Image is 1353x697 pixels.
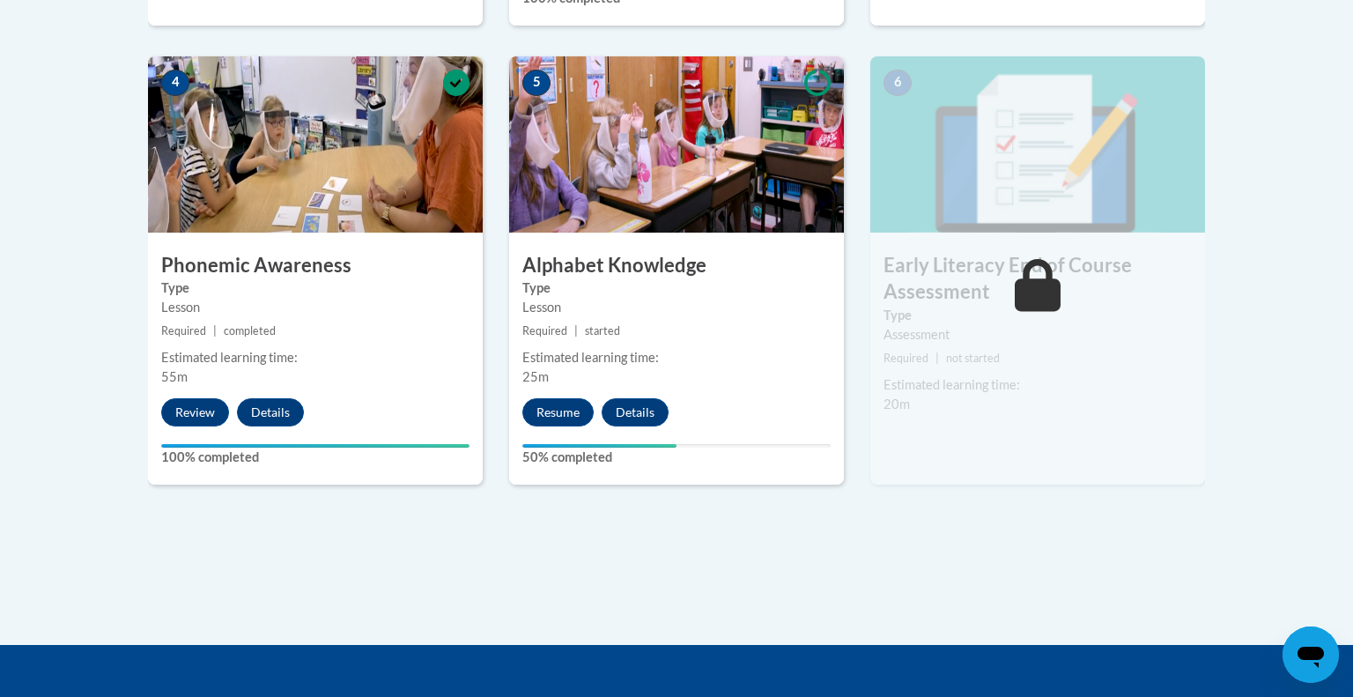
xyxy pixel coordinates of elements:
[522,444,676,448] div: Your progress
[148,56,483,233] img: Course Image
[946,352,1000,365] span: not started
[161,448,469,467] label: 100% completed
[522,348,831,367] div: Estimated learning time:
[148,252,483,279] h3: Phonemic Awareness
[870,252,1205,307] h3: Early Literacy End of Course Assessment
[509,252,844,279] h3: Alphabet Knowledge
[224,324,276,337] span: completed
[522,278,831,298] label: Type
[161,348,469,367] div: Estimated learning time:
[522,398,594,426] button: Resume
[602,398,669,426] button: Details
[585,324,620,337] span: started
[161,70,189,96] span: 4
[870,56,1205,233] img: Course Image
[884,306,1192,325] label: Type
[884,352,928,365] span: Required
[884,375,1192,395] div: Estimated learning time:
[522,324,567,337] span: Required
[509,56,844,233] img: Course Image
[161,398,229,426] button: Review
[161,324,206,337] span: Required
[522,369,549,384] span: 25m
[522,70,551,96] span: 5
[522,448,831,467] label: 50% completed
[237,398,304,426] button: Details
[884,397,910,412] span: 20m
[161,278,469,298] label: Type
[884,325,1192,345] div: Assessment
[935,352,939,365] span: |
[884,70,912,96] span: 6
[1283,627,1339,683] iframe: Button to launch messaging window
[522,298,831,317] div: Lesson
[574,324,578,337] span: |
[213,324,217,337] span: |
[161,298,469,317] div: Lesson
[161,369,188,384] span: 55m
[161,444,469,448] div: Your progress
